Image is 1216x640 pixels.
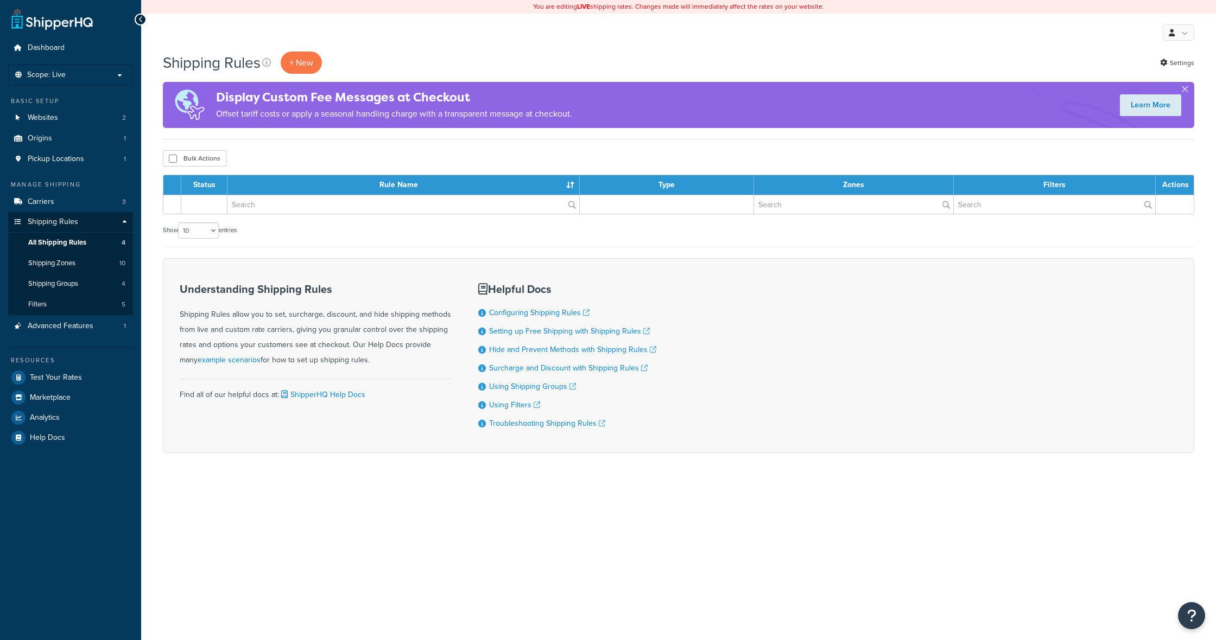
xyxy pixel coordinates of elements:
[754,195,954,214] input: Search
[198,354,261,366] a: example scenarios
[28,217,78,227] span: Shipping Rules
[122,197,126,207] span: 3
[124,322,126,331] span: 1
[580,175,754,195] th: Type
[8,388,133,407] a: Marketplace
[8,408,133,427] a: Analytics
[163,82,216,128] img: duties-banner-06bc72dcb5fe05cb3f9472aba00be2ae8eb53ab6f0d8bb03d382ba314ac3c341.png
[216,106,572,121] p: Offset tariff costs or apply a seasonal handling charge with a transparent message at checkout.
[281,52,322,74] p: + New
[1178,602,1205,629] button: Open Resource Center
[8,295,133,315] li: Filters
[8,295,133,315] a: Filters 5
[163,222,237,239] label: Show entries
[478,283,656,295] h3: Helpful Docs
[8,192,133,212] a: Carriers 3
[8,180,133,189] div: Manage Shipping
[180,283,451,295] h3: Understanding Shipping Rules
[8,192,133,212] li: Carriers
[8,212,133,315] li: Shipping Rules
[8,212,133,232] a: Shipping Rules
[8,129,133,149] li: Origins
[28,155,84,164] span: Pickup Locations
[163,150,226,167] button: Bulk Actions
[8,108,133,128] a: Websites 2
[119,259,125,268] span: 10
[489,307,590,318] a: Configuring Shipping Rules
[754,175,954,195] th: Zones
[8,274,133,294] li: Shipping Groups
[227,195,579,214] input: Search
[8,316,133,336] li: Advanced Features
[8,274,133,294] a: Shipping Groups 4
[8,149,133,169] li: Pickup Locations
[122,279,125,289] span: 4
[8,316,133,336] a: Advanced Features 1
[11,8,93,30] a: ShipperHQ Home
[124,155,126,164] span: 1
[124,134,126,143] span: 1
[8,38,133,58] a: Dashboard
[8,233,133,253] li: All Shipping Rules
[28,322,93,331] span: Advanced Features
[1120,94,1181,116] a: Learn More
[27,71,66,80] span: Scope: Live
[28,259,75,268] span: Shipping Zones
[8,108,133,128] li: Websites
[122,300,125,309] span: 5
[28,197,54,207] span: Carriers
[954,175,1156,195] th: Filters
[8,149,133,169] a: Pickup Locations 1
[28,279,78,289] span: Shipping Groups
[1160,55,1194,71] a: Settings
[8,253,133,273] li: Shipping Zones
[8,253,133,273] a: Shipping Zones 10
[28,113,58,123] span: Websites
[28,300,47,309] span: Filters
[28,134,52,143] span: Origins
[180,379,451,402] div: Find all of our helpful docs at:
[227,175,580,195] th: Rule Name
[8,428,133,447] a: Help Docs
[163,52,261,73] h1: Shipping Rules
[28,238,86,247] span: All Shipping Rules
[30,393,71,402] span: Marketplace
[489,381,576,392] a: Using Shipping Groups
[8,129,133,149] a: Origins 1
[178,222,219,239] select: Showentries
[216,88,572,106] h4: Display Custom Fee Messages at Checkout
[489,325,650,337] a: Setting up Free Shipping with Shipping Rules
[8,356,133,365] div: Resources
[181,175,227,195] th: Status
[30,373,82,382] span: Test Your Rates
[489,362,648,374] a: Surcharge and Discount with Shipping Rules
[8,97,133,106] div: Basic Setup
[30,413,60,423] span: Analytics
[489,344,656,355] a: Hide and Prevent Methods with Shipping Rules
[122,113,126,123] span: 2
[180,283,451,368] div: Shipping Rules allow you to set, surcharge, discount, and hide shipping methods from live and cus...
[954,195,1155,214] input: Search
[489,399,540,411] a: Using Filters
[122,238,125,247] span: 4
[577,2,590,11] b: LIVE
[8,368,133,387] a: Test Your Rates
[489,418,605,429] a: Troubleshooting Shipping Rules
[28,43,65,53] span: Dashboard
[8,233,133,253] a: All Shipping Rules 4
[1156,175,1194,195] th: Actions
[30,433,65,443] span: Help Docs
[279,389,365,400] a: ShipperHQ Help Docs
